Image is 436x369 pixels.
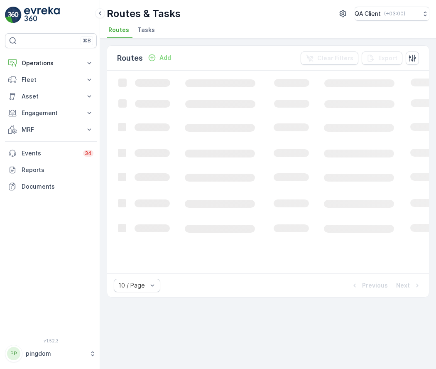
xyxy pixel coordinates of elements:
p: ⌘B [83,37,91,44]
button: Fleet [5,71,97,88]
p: Previous [362,281,388,290]
p: Documents [22,182,93,191]
button: Clear Filters [301,52,358,65]
p: QA Client [355,10,381,18]
p: Export [378,54,397,62]
p: MRF [22,125,80,134]
button: Asset [5,88,97,105]
p: Fleet [22,76,80,84]
button: Export [362,52,402,65]
p: Add [159,54,171,62]
button: MRF [5,121,97,138]
img: logo [5,7,22,23]
div: PP [7,347,20,360]
button: Operations [5,55,97,71]
button: Next [395,280,422,290]
button: QA Client(+03:00) [355,7,429,21]
p: Reports [22,166,93,174]
p: Routes & Tasks [107,7,181,20]
button: Engagement [5,105,97,121]
img: logo_light-DOdMpM7g.png [24,7,60,23]
p: 34 [85,150,92,157]
p: pingdom [26,349,85,358]
span: Tasks [137,26,155,34]
p: Routes [117,52,143,64]
p: Engagement [22,109,80,117]
span: v 1.52.3 [5,338,97,343]
p: Clear Filters [317,54,353,62]
span: Routes [108,26,129,34]
p: Asset [22,92,80,101]
p: Next [396,281,410,290]
button: PPpingdom [5,345,97,362]
p: ( +03:00 ) [384,10,405,17]
a: Reports [5,162,97,178]
p: Operations [22,59,80,67]
a: Events34 [5,145,97,162]
button: Previous [350,280,389,290]
p: Events [22,149,78,157]
button: Add [145,53,174,63]
a: Documents [5,178,97,195]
